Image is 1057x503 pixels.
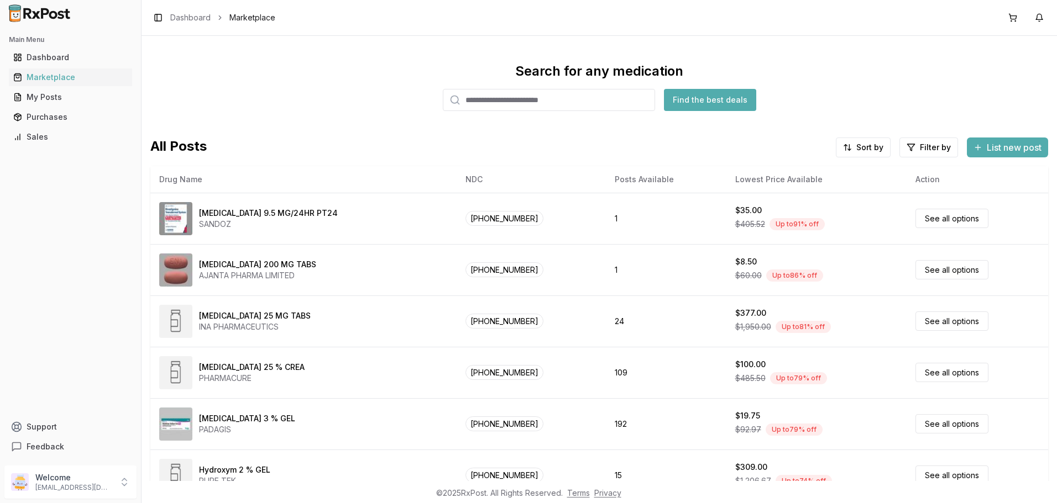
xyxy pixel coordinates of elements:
[13,52,128,63] div: Dashboard
[967,143,1048,154] a: List new post
[199,321,311,332] div: INA PHARMACEUTICS
[515,62,683,80] div: Search for any medication
[13,92,128,103] div: My Posts
[9,107,132,127] a: Purchases
[915,363,988,382] a: See all options
[159,202,192,235] img: Rivastigmine 9.5 MG/24HR PT24
[170,12,211,23] a: Dashboard
[735,308,766,319] div: $377.00
[4,68,137,86] button: Marketplace
[735,205,762,216] div: $35.00
[199,413,295,424] div: [MEDICAL_DATA] 3 % GEL
[13,72,128,83] div: Marketplace
[856,142,883,153] span: Sort by
[4,108,137,126] button: Purchases
[9,35,132,44] h2: Main Menu
[9,47,132,67] a: Dashboard
[4,88,137,106] button: My Posts
[735,270,762,281] span: $60.00
[915,414,988,433] a: See all options
[770,372,827,384] div: Up to 79 % off
[465,314,543,329] span: [PHONE_NUMBER]
[4,437,137,457] button: Feedback
[199,362,305,373] div: [MEDICAL_DATA] 25 % CREA
[35,483,112,492] p: [EMAIL_ADDRESS][DOMAIN_NAME]
[735,462,767,473] div: $309.00
[606,449,726,501] td: 15
[465,211,543,226] span: [PHONE_NUMBER]
[606,244,726,295] td: 1
[735,475,771,486] span: $1,206.67
[735,373,766,384] span: $485.50
[159,253,192,287] img: Entacapone 200 MG TABS
[13,112,128,123] div: Purchases
[170,12,275,23] nav: breadcrumb
[199,464,270,475] div: Hydroxym 2 % GEL
[735,321,771,332] span: $1,950.00
[11,473,29,491] img: User avatar
[776,321,831,333] div: Up to 81 % off
[735,410,760,421] div: $19.75
[836,137,891,157] button: Sort by
[987,141,1042,154] span: List new post
[606,347,726,398] td: 109
[735,359,766,370] div: $100.00
[13,131,128,142] div: Sales
[9,67,132,87] a: Marketplace
[4,128,137,146] button: Sales
[4,417,137,437] button: Support
[199,259,316,270] div: [MEDICAL_DATA] 200 MG TABS
[967,137,1048,157] button: List new post
[915,311,988,331] a: See all options
[150,137,207,157] span: All Posts
[159,459,192,492] img: Hydroxym 2 % GEL
[199,219,338,230] div: SANDOZ
[907,166,1048,193] th: Action
[199,310,311,321] div: [MEDICAL_DATA] 25 MG TABS
[766,423,823,436] div: Up to 79 % off
[4,49,137,66] button: Dashboard
[766,269,823,282] div: Up to 86 % off
[594,488,621,497] a: Privacy
[199,424,295,435] div: PADAGIS
[9,87,132,107] a: My Posts
[199,475,270,486] div: PURE TEK
[770,218,825,230] div: Up to 91 % off
[567,488,590,497] a: Terms
[735,219,765,230] span: $405.52
[150,166,457,193] th: Drug Name
[776,475,832,487] div: Up to 74 % off
[735,424,761,435] span: $92.97
[465,365,543,380] span: [PHONE_NUMBER]
[199,373,305,384] div: PHARMACURE
[726,166,907,193] th: Lowest Price Available
[27,441,64,452] span: Feedback
[899,137,958,157] button: Filter by
[159,356,192,389] img: Methyl Salicylate 25 % CREA
[606,295,726,347] td: 24
[199,270,316,281] div: AJANTA PHARMA LIMITED
[35,472,112,483] p: Welcome
[9,127,132,147] a: Sales
[920,142,951,153] span: Filter by
[606,398,726,449] td: 192
[606,166,726,193] th: Posts Available
[229,12,275,23] span: Marketplace
[735,256,757,267] div: $8.50
[606,193,726,244] td: 1
[465,468,543,483] span: [PHONE_NUMBER]
[465,416,543,431] span: [PHONE_NUMBER]
[199,208,338,219] div: [MEDICAL_DATA] 9.5 MG/24HR PT24
[915,260,988,279] a: See all options
[159,305,192,338] img: Diclofenac Potassium 25 MG TABS
[4,4,75,22] img: RxPost Logo
[915,209,988,228] a: See all options
[159,407,192,441] img: Diclofenac Sodium 3 % GEL
[915,465,988,485] a: See all options
[465,262,543,277] span: [PHONE_NUMBER]
[457,166,606,193] th: NDC
[664,89,756,111] button: Find the best deals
